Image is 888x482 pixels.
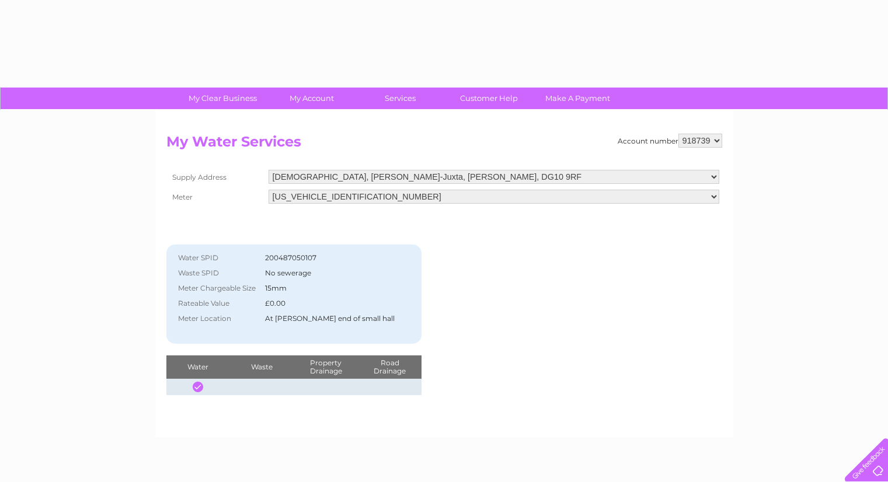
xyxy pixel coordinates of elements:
[352,88,448,109] a: Services
[166,134,722,156] h2: My Water Services
[262,296,398,311] td: £0.00
[166,355,230,379] th: Water
[618,134,722,148] div: Account number
[262,281,398,296] td: 15mm
[530,88,626,109] a: Make A Payment
[166,167,266,187] th: Supply Address
[172,281,263,296] th: Meter Chargeable Size
[166,187,266,207] th: Meter
[175,88,271,109] a: My Clear Business
[294,355,357,379] th: Property Drainage
[263,88,360,109] a: My Account
[262,311,398,326] td: At [PERSON_NAME] end of small hall
[262,266,398,281] td: No sewerage
[230,355,294,379] th: Waste
[262,250,398,266] td: 200487050107
[172,250,263,266] th: Water SPID
[441,88,537,109] a: Customer Help
[172,296,263,311] th: Rateable Value
[358,355,422,379] th: Road Drainage
[172,266,263,281] th: Waste SPID
[172,311,263,326] th: Meter Location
